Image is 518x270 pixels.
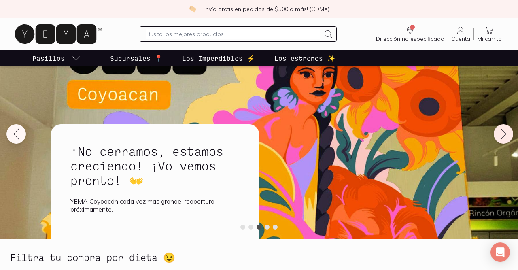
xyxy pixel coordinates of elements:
p: Pasillos [32,53,65,63]
h2: Filtra tu compra por dieta 😉 [10,252,175,263]
input: Busca los mejores productos [146,29,320,39]
a: Sucursales 📍 [108,50,164,66]
p: Los estrenos ✨ [274,53,335,63]
a: pasillo-todos-link [31,50,83,66]
img: check [189,5,196,13]
a: Los Imperdibles ⚡️ [180,50,257,66]
span: Mi carrito [477,35,502,43]
a: Mi carrito [474,26,505,43]
a: Cuenta [448,26,473,43]
p: YEMA Coyoacán cada vez más grande, reapertura próximamente. [70,197,240,213]
span: Cuenta [451,35,470,43]
span: Dirección no especificada [376,35,444,43]
a: Los estrenos ✨ [273,50,337,66]
p: Sucursales 📍 [110,53,163,63]
h2: ¡No cerramos, estamos creciendo! ¡Volvemos pronto! 👐 [70,144,240,187]
p: Los Imperdibles ⚡️ [182,53,255,63]
a: Dirección no especificada [373,26,448,43]
div: Open Intercom Messenger [490,242,510,262]
p: ¡Envío gratis en pedidos de $500 o más! (CDMX) [201,5,329,13]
